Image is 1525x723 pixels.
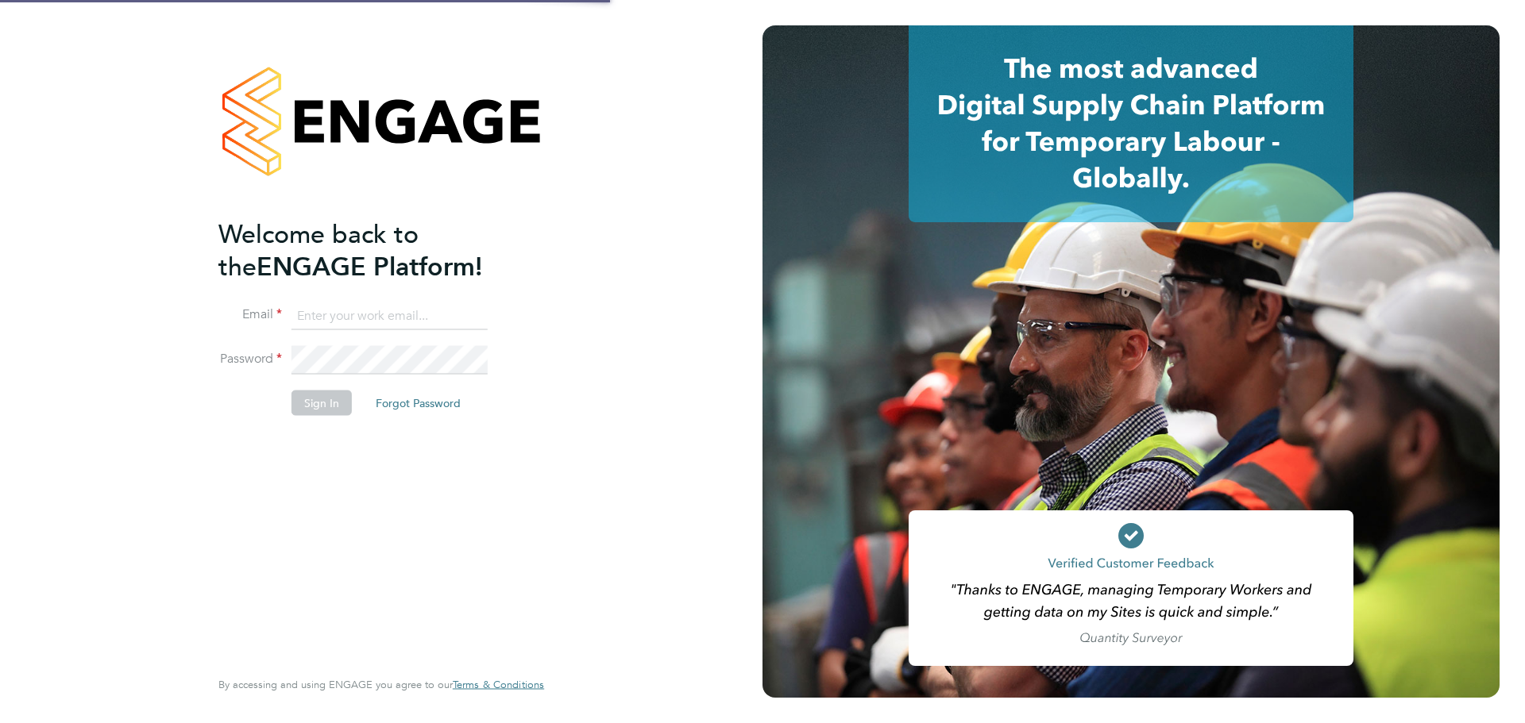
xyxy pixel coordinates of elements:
label: Password [218,351,282,367]
h2: ENGAGE Platform! [218,217,528,283]
span: By accessing and using ENGAGE you agree to our [218,678,544,691]
label: Email [218,306,282,323]
span: Terms & Conditions [453,678,544,691]
button: Sign In [291,390,352,416]
input: Enter your work email... [291,302,488,330]
a: Terms & Conditions [453,679,544,691]
button: Forgot Password [363,390,473,416]
span: Welcome back to the [218,218,419,282]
